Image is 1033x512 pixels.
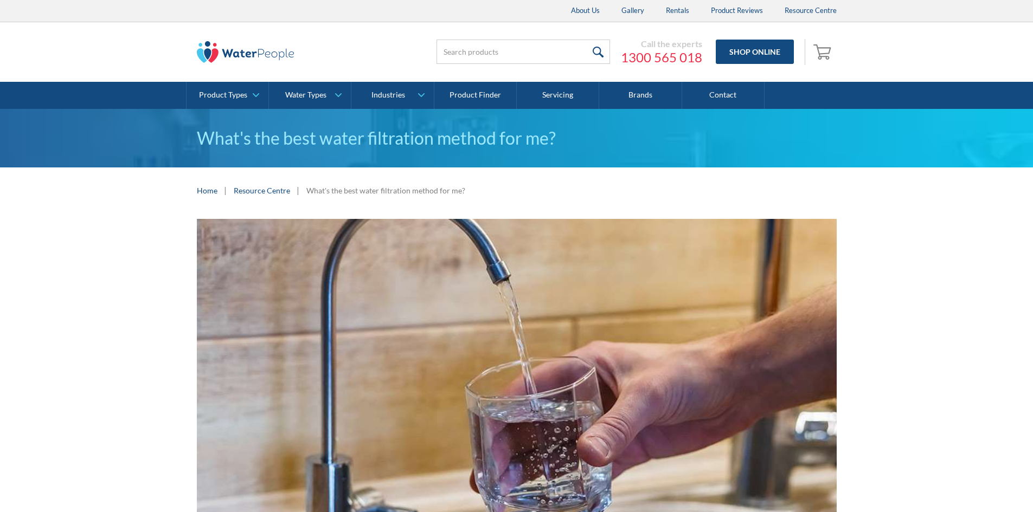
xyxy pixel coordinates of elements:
[269,82,351,109] a: Water Types
[306,185,465,196] div: What's the best water filtration method for me?
[197,41,294,63] img: The Water People
[517,82,599,109] a: Servicing
[621,38,702,49] div: Call the experts
[351,82,433,109] a: Industries
[437,40,610,64] input: Search products
[813,43,834,60] img: shopping cart
[296,184,301,197] div: |
[234,185,290,196] a: Resource Centre
[811,39,837,65] a: Open empty cart
[434,82,517,109] a: Product Finder
[621,49,702,66] a: 1300 565 018
[599,82,682,109] a: Brands
[223,184,228,197] div: |
[197,125,837,151] h1: What's the best water filtration method for me?
[187,82,268,109] a: Product Types
[199,90,247,100] div: Product Types
[285,90,326,100] div: Water Types
[371,90,405,100] div: Industries
[716,40,794,64] a: Shop Online
[197,185,217,196] a: Home
[682,82,765,109] a: Contact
